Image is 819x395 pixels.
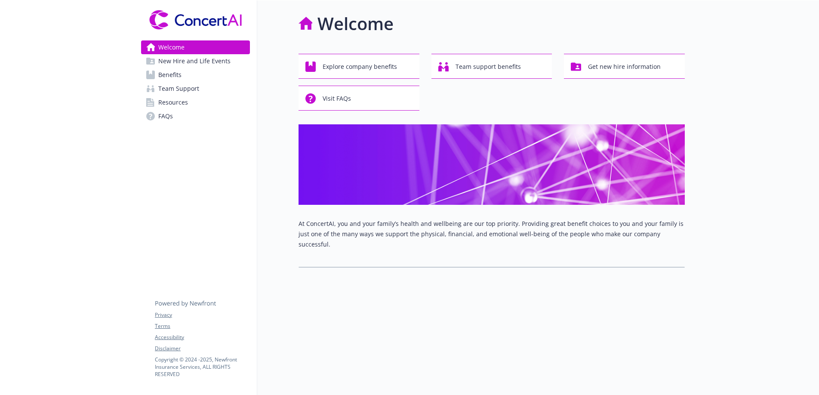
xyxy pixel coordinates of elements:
[141,82,250,96] a: Team Support
[299,54,419,79] button: Explore company benefits
[158,109,173,123] span: FAQs
[564,54,685,79] button: Get new hire information
[299,124,685,205] img: overview page banner
[155,333,249,341] a: Accessibility
[158,82,199,96] span: Team Support
[141,109,250,123] a: FAQs
[155,311,249,319] a: Privacy
[141,40,250,54] a: Welcome
[158,54,231,68] span: New Hire and Life Events
[588,59,661,75] span: Get new hire information
[317,11,394,37] h1: Welcome
[155,356,249,378] p: Copyright © 2024 - 2025 , Newfront Insurance Services, ALL RIGHTS RESERVED
[141,54,250,68] a: New Hire and Life Events
[141,96,250,109] a: Resources
[299,86,419,111] button: Visit FAQs
[158,40,185,54] span: Welcome
[158,96,188,109] span: Resources
[456,59,521,75] span: Team support benefits
[323,59,397,75] span: Explore company benefits
[431,54,552,79] button: Team support benefits
[155,345,249,352] a: Disclaimer
[155,322,249,330] a: Terms
[299,219,685,250] p: At ConcertAI, you and your family’s health and wellbeing are our top priority. Providing great be...
[141,68,250,82] a: Benefits
[158,68,182,82] span: Benefits
[323,90,351,107] span: Visit FAQs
